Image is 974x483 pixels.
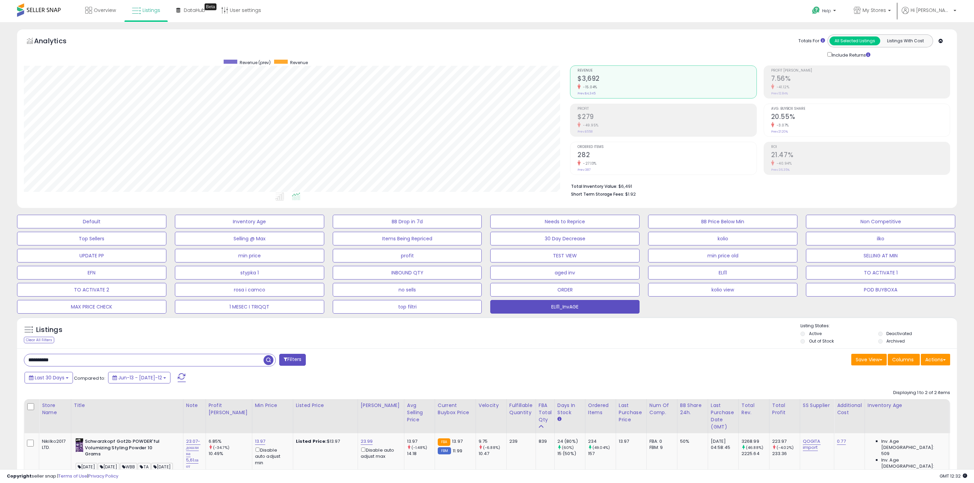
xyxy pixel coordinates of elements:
[893,390,950,396] div: Displaying 1 to 2 of 2 items
[557,438,585,444] div: 24 (80%)
[333,266,482,280] button: INBOUND QTY
[36,325,62,335] h5: Listings
[772,451,800,457] div: 233.36
[578,130,593,134] small: Prev: $558
[809,331,822,336] label: Active
[772,438,800,444] div: 223.97
[921,354,950,365] button: Actions
[746,445,763,450] small: (46.88%)
[837,402,862,416] div: Additional Cost
[863,7,886,14] span: My Stores
[771,145,950,149] span: ROI
[479,402,504,409] div: Velocity
[17,266,166,280] button: EFN
[578,151,756,160] h2: 282
[411,445,427,450] small: (-1.48%)
[557,402,582,416] div: Days In Stock
[625,191,636,197] span: $1.92
[800,399,834,433] th: CSV column name: cust_attr_2_SS supplier
[17,215,166,228] button: Default
[829,36,880,45] button: All Selected Listings
[868,402,946,409] div: Inventory Age
[17,300,166,314] button: MAX PRICE CHECK
[333,283,482,297] button: no sells
[588,438,616,444] div: 234
[648,232,797,245] button: kolio
[741,451,769,457] div: 2225.64
[296,438,327,444] b: Listed Price:
[35,374,64,381] span: Last 30 Days
[7,473,32,479] strong: Copyright
[58,473,87,479] a: Terms of Use
[822,51,879,59] div: Include Returns
[490,266,640,280] button: aged inv
[648,283,797,297] button: kolio view
[479,451,506,457] div: 10.47
[774,123,789,128] small: -3.07%
[184,7,205,14] span: DataHub
[771,91,788,95] small: Prev: 12.84%
[557,451,585,457] div: 15 (50%)
[772,402,797,416] div: Total Profit
[255,438,266,445] a: 13.97
[186,402,203,409] div: Note
[911,7,951,14] span: Hi [PERSON_NAME]
[74,375,105,381] span: Compared to:
[581,161,597,166] small: -27.13%
[7,473,118,480] div: seller snap | |
[490,300,640,314] button: ELI11_InvAGE
[290,60,308,65] span: Revenue
[809,338,834,344] label: Out of Stock
[453,448,462,454] span: 11.99
[578,69,756,73] span: Revenue
[806,266,955,280] button: TO ACTIVATE 1
[581,85,597,90] small: -15.04%
[680,402,705,416] div: BB Share 24h.
[803,438,821,451] a: QOGITA import
[881,457,944,469] span: Inv. Age [DEMOGRAPHIC_DATA]:
[17,249,166,262] button: UPDATE PP
[803,402,831,409] div: SS supplier
[213,445,229,450] small: (-34.7%)
[881,451,889,457] span: 509
[837,438,846,445] a: 0.77
[490,283,640,297] button: ORDER
[118,374,162,381] span: Jun-13 - [DATE]-12
[680,438,703,444] div: 50%
[333,249,482,262] button: profit
[822,8,831,14] span: Help
[771,113,950,122] h2: 20.55%
[175,300,324,314] button: 1 MESEC I TRIQQT
[240,60,271,65] span: Revenue (prev)
[25,372,73,383] button: Last 30 Days
[741,438,769,444] div: 3268.99
[593,445,610,450] small: (49.04%)
[407,438,435,444] div: 13.97
[209,438,252,444] div: 6.85%
[578,107,756,111] span: Profit
[175,266,324,280] button: stypka 1
[588,451,616,457] div: 157
[361,446,399,459] div: Disable auto adjust max
[94,7,116,14] span: Overview
[509,438,530,444] div: 239
[578,113,756,122] h2: $279
[649,438,672,444] div: FBA: 0
[361,402,401,409] div: [PERSON_NAME]
[578,168,590,172] small: Prev: 387
[774,161,792,166] small: -40.94%
[902,7,956,22] a: Hi [PERSON_NAME]
[438,447,451,454] small: FBM
[296,438,353,444] div: $13.97
[438,438,450,446] small: FBA
[892,356,914,363] span: Columns
[806,249,955,262] button: SELLING AT MIN
[186,438,200,476] a: 23.07-дошли на 5,61лв от когита
[562,445,574,450] small: (60%)
[42,438,66,451] div: Nikilko2017 LTD.
[886,331,912,336] label: Deactivated
[888,354,920,365] button: Columns
[175,215,324,228] button: Inventory Age
[771,107,950,111] span: Avg. Buybox Share
[588,402,613,416] div: Ordered Items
